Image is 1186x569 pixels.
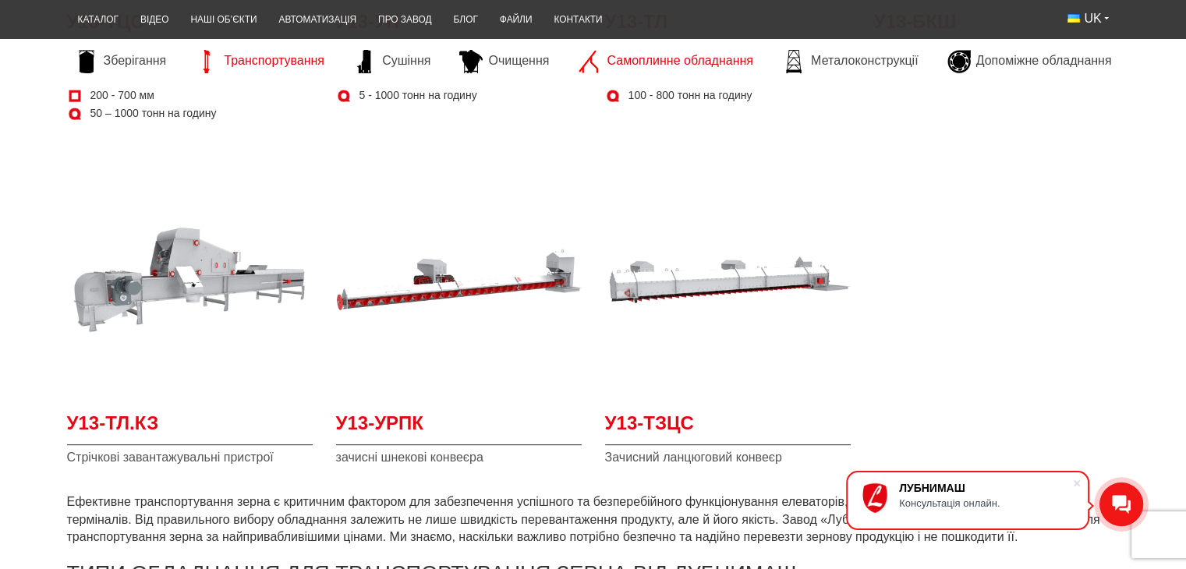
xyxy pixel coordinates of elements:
[976,52,1112,69] span: Допоміжне обладнання
[187,50,332,73] a: Транспортування
[605,449,851,466] span: Зачисний ланцюговий конвеєр
[345,50,438,73] a: Сушіння
[367,5,442,35] a: Про завод
[811,52,918,69] span: Металоконструкції
[607,52,752,69] span: Самоплинне обладнання
[67,50,175,73] a: Зберігання
[129,5,179,35] a: Відео
[67,449,313,466] span: Стрічкові завантажувальні пристрої
[543,5,613,35] a: Контакти
[90,106,217,122] span: 50 – 1000 тонн на годину
[1057,5,1119,33] button: UK
[267,5,367,35] a: Автоматизація
[224,52,324,69] span: Транспортування
[488,52,549,69] span: Очищення
[90,88,154,104] span: 200 - 700 мм
[179,5,267,35] a: Наші об’єкти
[382,52,430,69] span: Сушіння
[67,5,129,35] a: Каталог
[1084,10,1101,27] span: UK
[899,482,1072,494] div: ЛУБНИМАШ
[442,5,488,35] a: Блог
[605,410,851,445] a: У13-ТЗЦС
[336,410,582,445] a: У13-УРПК
[67,410,313,445] a: У13-ТЛ.КЗ
[1067,14,1080,23] img: Українська
[570,50,760,73] a: Самоплинне обладнання
[359,88,477,104] span: 5 - 1000 тонн на годину
[628,88,752,104] span: 100 - 800 тонн на годину
[489,5,543,35] a: Файли
[67,493,1120,546] p: Ефективне транспортування зерна є критичним фактором для забезпечення успішного та безперебійного...
[940,50,1120,73] a: Допоміжне обладнання
[451,50,557,73] a: Очищення
[899,497,1072,509] div: Консультація онлайн.
[336,449,582,466] span: зачисні шнекові конвеєра
[104,52,167,69] span: Зберігання
[774,50,926,73] a: Металоконструкції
